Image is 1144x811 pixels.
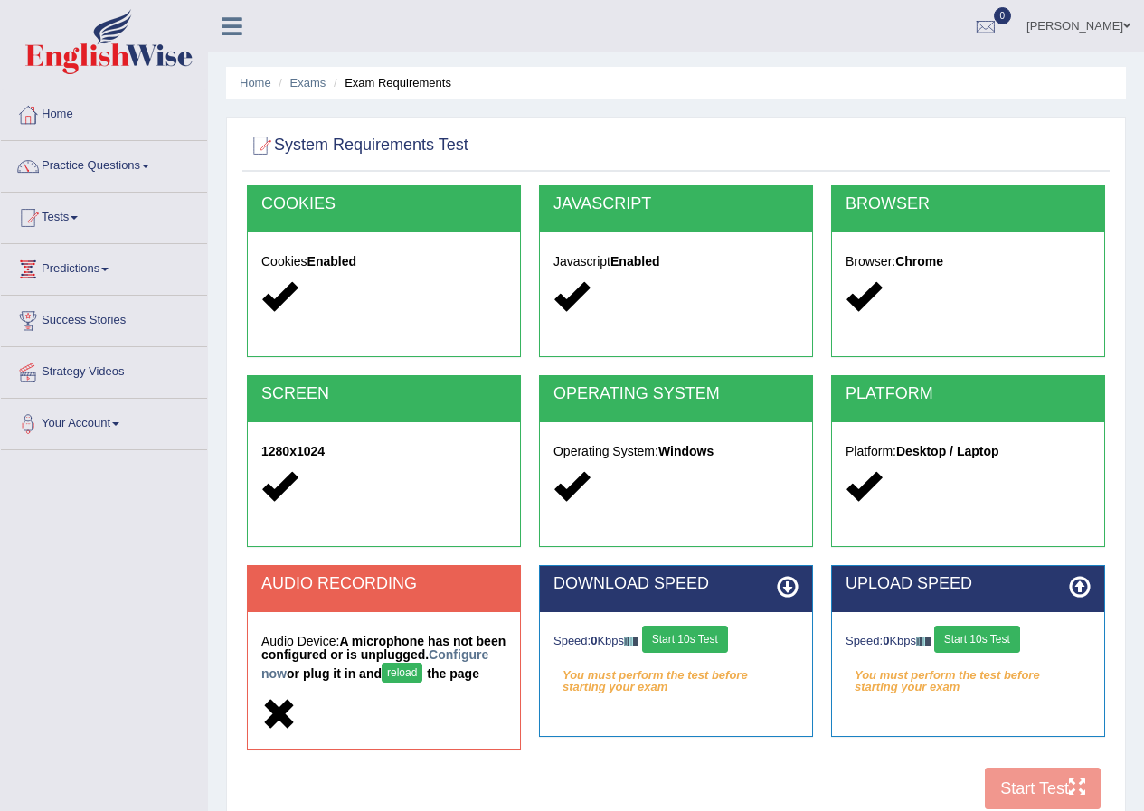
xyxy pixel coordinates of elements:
[846,575,1091,593] h2: UPLOAD SPEED
[1,399,207,444] a: Your Account
[1,296,207,341] a: Success Stories
[261,255,506,269] h5: Cookies
[553,626,799,657] div: Speed: Kbps
[846,626,1091,657] div: Speed: Kbps
[553,445,799,458] h5: Operating System:
[247,132,468,159] h2: System Requirements Test
[553,385,799,403] h2: OPERATING SYSTEM
[934,626,1020,653] button: Start 10s Test
[895,254,943,269] strong: Chrome
[307,254,356,269] strong: Enabled
[658,444,714,458] strong: Windows
[240,76,271,90] a: Home
[261,634,506,681] strong: A microphone has not been configured or is unplugged. or plug it in and the page
[261,575,506,593] h2: AUDIO RECORDING
[916,637,931,646] img: ajax-loader-fb-connection.gif
[553,255,799,269] h5: Javascript
[261,647,488,681] a: Configure now
[1,193,207,238] a: Tests
[553,575,799,593] h2: DOWNLOAD SPEED
[1,141,207,186] a: Practice Questions
[261,444,325,458] strong: 1280x1024
[1,347,207,392] a: Strategy Videos
[261,385,506,403] h2: SCREEN
[1,244,207,289] a: Predictions
[329,74,451,91] li: Exam Requirements
[846,255,1091,269] h5: Browser:
[591,634,597,647] strong: 0
[261,195,506,213] h2: COOKIES
[624,637,638,646] img: ajax-loader-fb-connection.gif
[846,445,1091,458] h5: Platform:
[883,634,889,647] strong: 0
[846,662,1091,689] em: You must perform the test before starting your exam
[994,7,1012,24] span: 0
[290,76,326,90] a: Exams
[553,195,799,213] h2: JAVASCRIPT
[642,626,728,653] button: Start 10s Test
[896,444,999,458] strong: Desktop / Laptop
[610,254,659,269] strong: Enabled
[553,662,799,689] em: You must perform the test before starting your exam
[1,90,207,135] a: Home
[846,195,1091,213] h2: BROWSER
[846,385,1091,403] h2: PLATFORM
[261,635,506,687] h5: Audio Device:
[382,663,422,683] button: reload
